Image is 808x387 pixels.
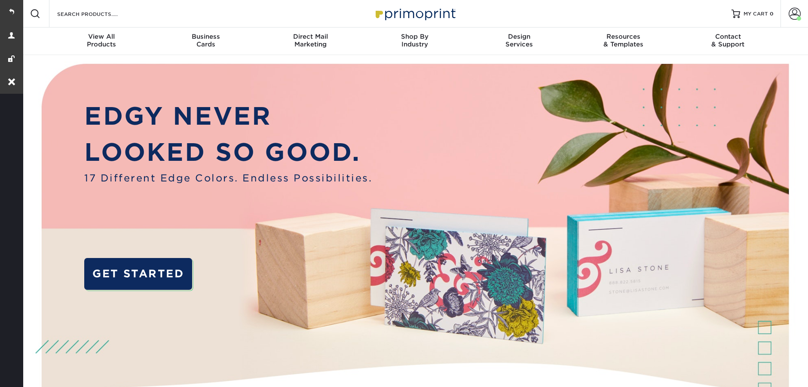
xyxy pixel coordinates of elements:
[154,33,258,40] span: Business
[363,33,467,40] span: Shop By
[676,28,780,55] a: Contact& Support
[258,33,363,48] div: Marketing
[363,28,467,55] a: Shop ByIndustry
[84,258,192,290] a: GET STARTED
[467,33,571,48] div: Services
[571,33,676,40] span: Resources
[49,33,154,40] span: View All
[467,28,571,55] a: DesignServices
[467,33,571,40] span: Design
[744,10,768,18] span: MY CART
[676,33,780,48] div: & Support
[363,33,467,48] div: Industry
[258,28,363,55] a: Direct MailMarketing
[154,28,258,55] a: BusinessCards
[49,28,154,55] a: View AllProducts
[770,11,774,17] span: 0
[571,33,676,48] div: & Templates
[84,98,372,135] p: EDGY NEVER
[84,134,372,171] p: LOOKED SO GOOD.
[154,33,258,48] div: Cards
[571,28,676,55] a: Resources& Templates
[56,9,140,19] input: SEARCH PRODUCTS.....
[258,33,363,40] span: Direct Mail
[49,33,154,48] div: Products
[676,33,780,40] span: Contact
[372,4,458,23] img: Primoprint
[84,171,372,185] span: 17 Different Edge Colors. Endless Possibilities.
